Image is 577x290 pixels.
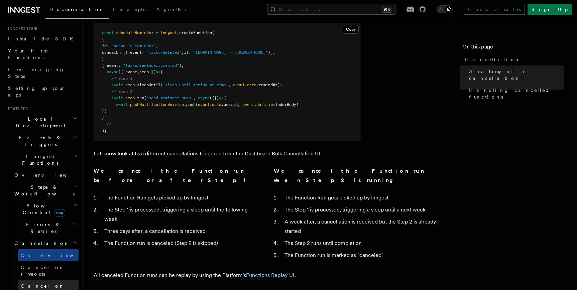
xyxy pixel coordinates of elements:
span: Leveraging Steps [8,67,65,79]
span: data [212,102,221,107]
span: event [198,102,210,107]
span: . [245,83,247,87]
span: ); [102,128,107,133]
span: step [125,96,135,100]
span: event [242,102,254,107]
a: AgentKit [152,2,196,18]
li: The Step 2 runs until completion [282,239,438,248]
span: "schedule-reminder" [111,43,156,48]
span: }) [102,109,107,113]
button: Errors & Retries [12,219,79,237]
span: Anatomy of a cancellation [469,68,564,82]
span: . [210,102,212,107]
span: data [256,102,266,107]
span: .push [184,102,196,107]
span: const [102,30,114,35]
li: Three days after, a cancellation is received [102,227,258,236]
a: Functions Replay UI [246,272,295,278]
a: Cancellation [462,53,564,65]
li: The Function run is marked as "canceled" [282,251,438,260]
span: ( [144,96,146,100]
span: ({}) [210,96,219,100]
span: await [111,96,123,100]
span: , [228,83,231,87]
span: await [111,83,123,87]
span: .run [135,96,144,100]
a: Sign Up [528,4,572,15]
span: , [182,63,184,68]
span: { [224,96,226,100]
span: } [102,115,104,120]
span: ( [196,102,198,107]
span: } [102,56,104,61]
button: Copy [343,25,359,34]
span: "tasks/deleted" [146,50,182,55]
span: => [219,96,224,100]
span: data [247,83,256,87]
button: Inngest Functions [5,150,79,169]
span: id [102,43,107,48]
span: Inngest Functions [5,153,72,166]
span: { [160,69,163,74]
span: , [182,50,184,55]
button: Search...⌘K [267,4,395,15]
span: Install the SDK [8,36,77,41]
span: Handling cancelled functions [469,87,564,100]
a: Documentation [45,2,109,19]
button: Local Development [5,113,79,132]
span: = [156,30,158,35]
span: { [102,37,104,42]
a: Install the SDK [5,33,79,45]
span: Features [5,106,28,112]
span: } [179,63,182,68]
span: new [54,209,65,216]
span: .createFunction [177,30,212,35]
button: Cancellation [12,237,79,249]
a: Contact sales [464,4,525,15]
span: . [254,102,256,107]
a: Handling cancelled functions [466,84,564,103]
span: Inngest tour [5,26,37,31]
span: Flow Control [12,202,74,216]
span: step }) [139,69,156,74]
button: Events & Triggers [5,132,79,150]
span: [{ event [123,50,142,55]
kbd: ⌘K [382,6,391,13]
span: .userId [221,102,238,107]
span: .remindAt); [256,83,282,87]
span: async [107,69,118,74]
li: The Function run is canceled (Step 2 is skipped) [102,239,258,248]
span: 'send-reminder-push' [146,96,193,100]
span: Events & Triggers [5,134,73,148]
a: Cancel on timeouts [18,261,79,280]
span: Local Development [5,116,73,129]
a: Setting up your app [5,82,79,101]
span: : [121,50,123,55]
span: // Step 1 [111,76,132,81]
span: inngest [160,30,177,35]
h4: On this page [462,43,564,53]
span: : [107,43,109,48]
a: Anatomy of a cancellation [466,65,564,84]
span: Steps & Workflows [12,184,75,197]
span: AgentKit [156,7,192,12]
strong: We cancel the Function run when Step 2 is running [274,168,425,183]
span: scheduleReminder [116,30,153,35]
p: All canceled Function runs can be replay by using the Platform's . [94,271,361,280]
span: step [125,83,135,87]
span: , [156,43,158,48]
span: ( [160,83,163,87]
span: ( [212,30,214,35]
span: // Step 2 [111,89,132,94]
li: The Step 1 is processed, triggering a sleep until the following week [102,205,258,224]
button: Toggle dark mode [437,5,453,13]
a: Overview [18,249,79,261]
span: Overview [14,172,83,178]
a: Examples [109,2,152,18]
span: async [198,96,210,100]
span: 'sleep-until-remind-at-time' [163,83,228,87]
span: Cancellation [465,56,520,63]
span: , [273,50,275,55]
span: , [137,69,139,74]
li: The Function Run gets picked up by Inngest [102,193,258,202]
